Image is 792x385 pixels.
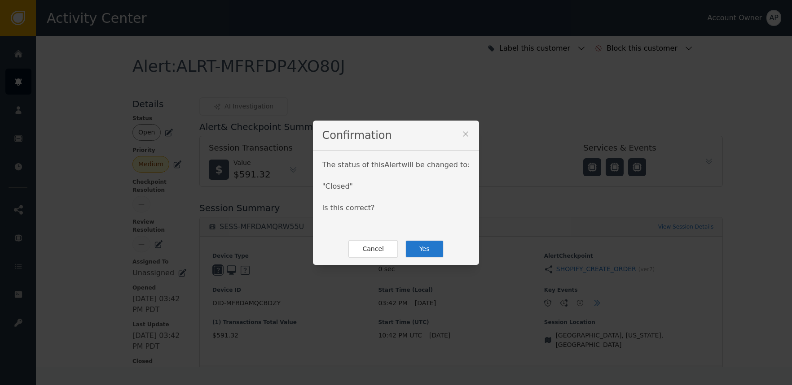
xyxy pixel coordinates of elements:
[405,240,444,258] button: Yes
[348,240,398,258] button: Cancel
[322,182,352,190] span: " Closed "
[322,203,374,212] span: Is this correct?
[313,121,479,151] div: Confirmation
[322,160,470,169] span: The status of this Alert will be changed to:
